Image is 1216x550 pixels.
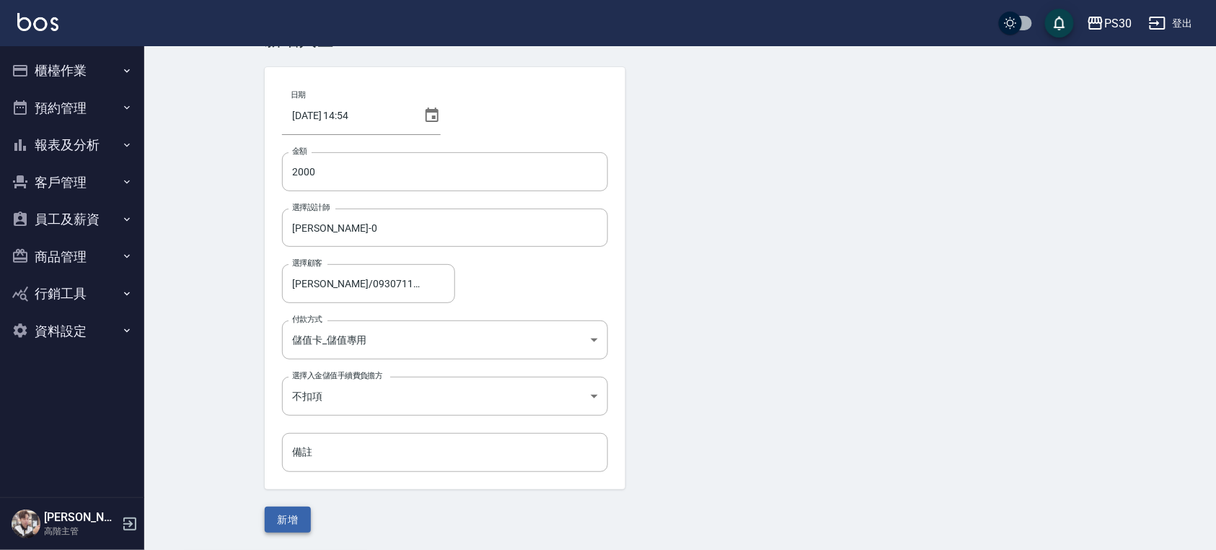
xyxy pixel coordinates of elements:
[1045,9,1074,38] button: save
[6,164,138,201] button: 客戶管理
[292,202,330,213] label: 選擇設計師
[6,52,138,90] button: 櫃檯作業
[6,126,138,164] button: 報表及分析
[44,525,118,538] p: 高階主管
[291,90,306,100] label: 日期
[6,90,138,127] button: 預約管理
[282,320,608,359] div: 儲值卡_儲值專用
[292,370,383,381] label: 選擇入金儲值手續費負擔方
[1104,14,1132,32] div: PS30
[292,314,322,325] label: 付款方式
[6,201,138,238] button: 員工及薪資
[44,510,118,525] h5: [PERSON_NAME]
[6,275,138,313] button: 行銷工具
[6,238,138,276] button: 商品管理
[1143,10,1199,37] button: 登出
[265,507,311,533] button: 新增
[17,13,58,31] img: Logo
[292,258,322,269] label: 選擇顧客
[6,313,138,350] button: 資料設定
[292,146,307,157] label: 金額
[282,377,608,416] div: 不扣項
[1081,9,1137,38] button: PS30
[12,510,40,538] img: Person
